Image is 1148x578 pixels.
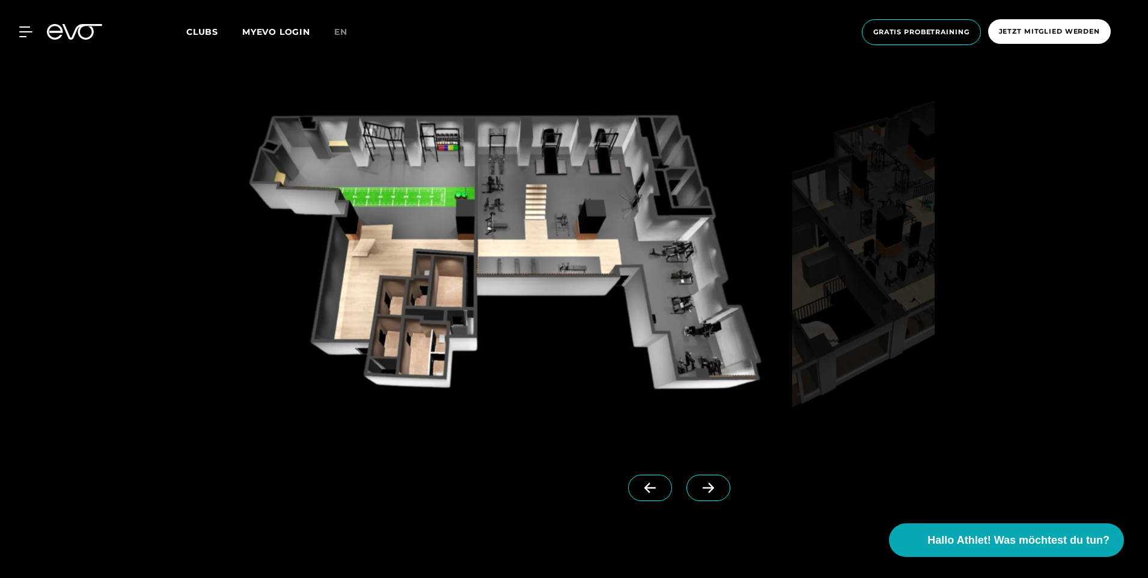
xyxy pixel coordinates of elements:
[218,76,787,446] img: evofitness
[999,26,1100,37] span: Jetzt Mitglied werden
[242,26,310,37] a: MYEVO LOGIN
[186,26,218,37] span: Clubs
[334,25,362,39] a: en
[927,532,1110,549] span: Hallo Athlet! Was möchtest du tun?
[889,523,1124,557] button: Hallo Athlet! Was möchtest du tun?
[792,76,935,446] img: evofitness
[873,27,969,37] span: Gratis Probetraining
[858,19,985,45] a: Gratis Probetraining
[985,19,1114,45] a: Jetzt Mitglied werden
[334,26,347,37] span: en
[186,26,242,37] a: Clubs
